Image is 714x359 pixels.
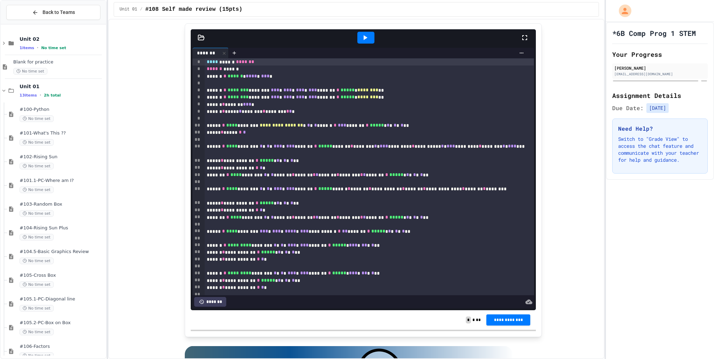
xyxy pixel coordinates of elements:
span: Unit 01 [20,83,105,90]
span: 13 items [20,93,37,98]
span: #108 Self made review (15pts) [145,5,242,14]
span: 2h total [44,93,61,98]
span: No time set [41,46,66,50]
span: #102-Rising Sun [20,154,105,160]
p: Switch to "Grade View" to access the chat feature and communicate with your teacher for help and ... [618,136,702,163]
div: [PERSON_NAME] [614,65,706,71]
span: #100-Python [20,107,105,113]
span: • [40,92,41,98]
h3: Need Help? [618,124,702,133]
div: [EMAIL_ADDRESS][DOMAIN_NAME] [614,71,706,77]
span: Unit 02 [20,36,105,42]
span: No time set [20,352,54,359]
span: #105.2-PC-Box on Box [20,320,105,326]
span: Blank for practice [13,59,105,65]
span: No time set [20,258,54,264]
span: 1 items [20,46,34,50]
span: #101.1-PC-Where am I? [20,178,105,184]
span: No time set [20,186,54,193]
span: #105.1-PC-Diagonal line [20,296,105,302]
span: #104.5-Basic Graphics Review [20,249,105,255]
span: No time set [20,115,54,122]
button: Back to Teams [6,5,100,20]
span: #105-Cross Box [20,273,105,278]
span: [DATE] [646,103,669,113]
span: No time set [20,281,54,288]
span: No time set [20,305,54,312]
span: Unit 01 [120,7,137,12]
span: No time set [20,329,54,335]
h2: Your Progress [612,49,708,59]
h1: *6B Comp Prog 1 STEM [612,28,696,38]
span: • [37,45,38,51]
span: No time set [13,68,47,75]
span: #101-What's This ?? [20,130,105,136]
span: No time set [20,210,54,217]
div: My Account [612,3,633,19]
span: #103-Random Box [20,201,105,207]
span: No time set [20,234,54,240]
span: / [140,7,142,12]
span: #104-Rising Sun Plus [20,225,105,231]
h2: Assignment Details [612,91,708,100]
span: No time set [20,163,54,169]
span: No time set [20,139,54,146]
span: #106-Factors [20,344,105,350]
span: Back to Teams [43,9,75,16]
span: Due Date: [612,104,644,112]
